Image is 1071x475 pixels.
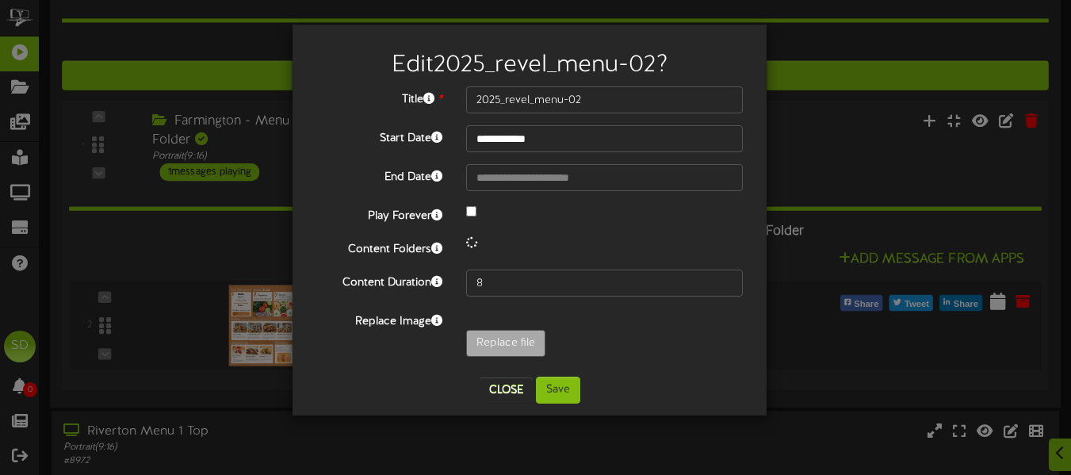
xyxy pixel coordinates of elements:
[304,164,454,186] label: End Date
[304,203,454,224] label: Play Forever
[304,270,454,291] label: Content Duration
[304,125,454,147] label: Start Date
[304,236,454,258] label: Content Folders
[316,52,743,79] h2: Edit 2025_revel_menu-02 ?
[536,377,580,404] button: Save
[466,270,743,297] input: 15
[466,86,743,113] input: Title
[304,86,454,108] label: Title
[480,377,533,403] button: Close
[304,308,454,330] label: Replace Image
